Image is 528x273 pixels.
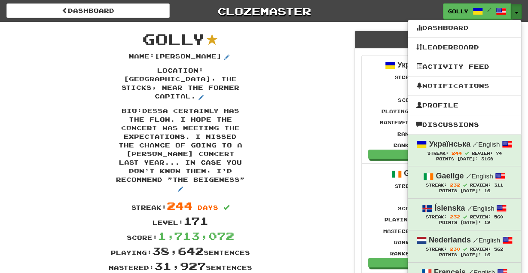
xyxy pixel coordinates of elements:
[154,259,206,272] span: 31,927
[494,215,503,219] span: 560
[434,204,465,212] strong: Íslenska
[408,119,521,130] a: Discussions
[450,214,460,219] span: 232
[380,71,483,82] div: Streak:
[495,151,501,156] span: 74
[368,258,495,267] a: Play
[429,236,471,244] strong: Nederlands
[443,3,511,19] a: golly /
[116,107,245,194] p: Bio : Dessa certainly has the flow. I hope the concert was meeting the expectations. I missed the...
[436,172,464,180] strong: Gaeilge
[450,182,460,187] span: 232
[471,151,492,156] span: Review:
[416,252,513,258] div: Points [DATE]: 16
[448,7,468,15] span: golly
[473,141,500,148] small: English
[116,66,245,102] p: Location : [GEOGRAPHIC_DATA], the sticks, near the former capital.
[470,215,491,219] span: Review:
[380,104,483,116] div: Playing sentences
[404,169,431,178] strong: Gaeilge
[380,82,483,93] div: Level:
[463,215,467,219] span: Streak includes today.
[464,151,468,155] span: Streak includes today.
[397,61,438,69] strong: Українська
[463,183,467,187] span: Streak includes today.
[427,151,448,156] span: Streak:
[152,244,204,257] span: 38,642
[383,190,480,202] div: Level:
[473,140,478,148] span: /
[408,100,521,111] a: Profile
[383,224,480,236] div: Mastered sentences
[380,116,483,127] div: Mastered sentences
[408,42,521,53] a: Leaderboard
[13,228,348,243] div: Score:
[13,243,348,258] div: Playing: sentences
[383,202,480,213] div: Score:
[408,230,521,262] a: Nederlands /English Streak: 230 Review: 562 Points [DATE]: 16
[380,93,483,104] div: Score:
[380,127,483,138] div: Ranked: overall
[158,229,234,242] span: 1,713,072
[380,138,483,150] div: Ranked: this week
[416,188,513,194] div: Points [DATE]: 16
[416,220,513,226] div: Points [DATE]: 12
[426,183,447,187] span: Streak:
[473,236,479,244] span: /
[450,246,460,252] span: 230
[408,135,521,166] a: Українська /English Streak: 244 Review: 74 Points [DATE]: 3168
[183,3,346,18] a: Clozemaster
[383,236,480,247] div: Ranked: overall
[466,172,471,180] span: /
[408,61,521,72] a: Activity Feed
[355,31,509,49] div: Languages
[466,172,493,180] small: English
[129,52,232,62] p: Name : [PERSON_NAME]
[198,204,218,211] span: days
[6,3,170,18] a: Dashboard
[451,150,461,156] span: 244
[13,198,348,213] div: Streak:
[383,179,480,190] div: Streak:
[426,215,447,219] span: Streak:
[470,183,491,187] span: Review:
[487,7,491,13] span: /
[494,247,503,252] span: 562
[467,204,473,212] span: /
[167,199,192,212] span: 244
[408,22,521,34] a: Dashboard
[470,247,491,252] span: Review:
[429,140,470,148] strong: Українська
[416,156,513,162] div: Points [DATE]: 3168
[142,30,205,48] span: golly
[183,214,208,227] span: 171
[473,236,500,244] small: English
[368,150,495,159] a: Play
[383,213,480,224] div: Playing sentences
[13,213,348,228] div: Level:
[408,199,521,230] a: Íslenska /English Streak: 232 Review: 560 Points [DATE]: 12
[494,183,503,187] span: 311
[408,80,521,92] a: Notifications
[426,247,447,252] span: Streak:
[383,247,480,258] div: Ranked: this week
[408,166,521,198] a: Gaeilge /English Streak: 232 Review: 311 Points [DATE]: 16
[467,205,494,212] small: English
[463,247,467,251] span: Streak includes today.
